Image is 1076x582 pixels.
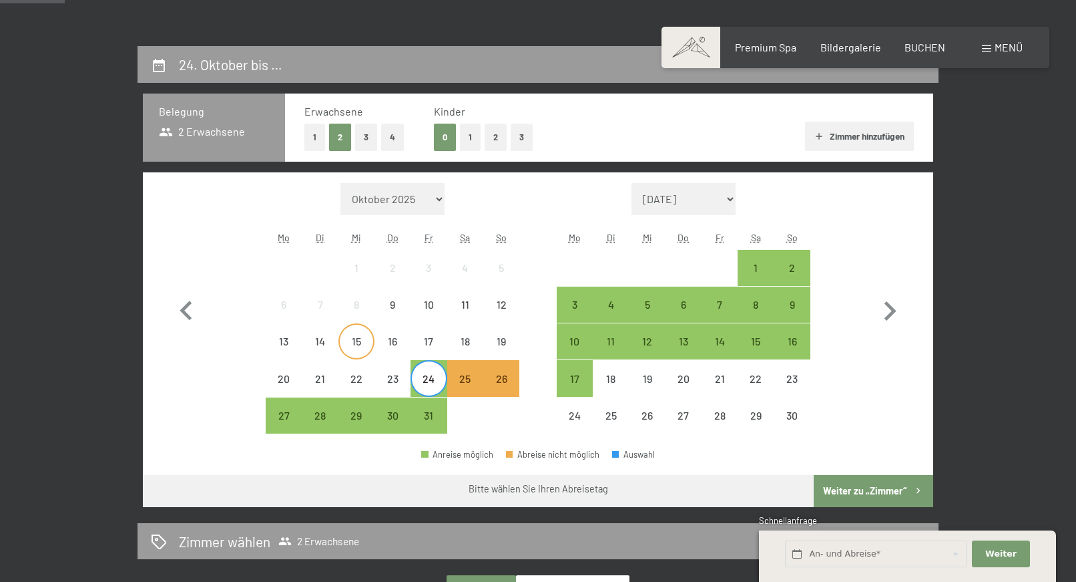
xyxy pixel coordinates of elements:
div: 29 [739,410,772,444]
div: Anreise möglich [774,323,810,359]
abbr: Freitag [425,232,433,243]
div: 27 [667,410,700,444]
span: Schnellanfrage [759,515,817,526]
div: Anreise möglich [665,323,702,359]
div: Anreise möglich [338,398,374,434]
div: Anreise möglich [411,360,447,396]
div: 19 [630,374,663,407]
abbr: Mittwoch [352,232,361,243]
abbr: Sonntag [496,232,507,243]
div: Anreise nicht möglich [738,398,774,434]
div: Wed Oct 15 2025 [338,323,374,359]
div: 25 [594,410,627,444]
div: Anreise möglich [629,323,665,359]
div: Wed Oct 01 2025 [338,250,374,286]
div: Anreise möglich [557,360,593,396]
button: 3 [511,124,533,151]
div: 13 [267,336,300,370]
div: Anreise nicht möglich [483,323,519,359]
div: 22 [739,374,772,407]
button: 2 [329,124,351,151]
div: 30 [376,410,409,444]
div: Thu Nov 20 2025 [665,360,702,396]
div: Fri Oct 31 2025 [411,398,447,434]
div: 26 [485,374,518,407]
div: Fri Nov 28 2025 [702,398,738,434]
div: Anreise nicht möglich [302,323,338,359]
div: Anreise nicht möglich [266,360,302,396]
div: Anreise nicht möglich [447,323,483,359]
div: Wed Oct 29 2025 [338,398,374,434]
div: Mon Oct 13 2025 [266,323,302,359]
div: Mon Oct 20 2025 [266,360,302,396]
div: Anreise nicht möglich [447,287,483,323]
div: Thu Nov 27 2025 [665,398,702,434]
div: 7 [703,299,736,333]
div: 15 [340,336,373,370]
abbr: Montag [278,232,290,243]
div: Anreise nicht möglich [593,360,629,396]
span: Premium Spa [735,41,796,53]
button: 2 [485,124,507,151]
h2: Zimmer wählen [179,532,270,551]
div: Sun Nov 23 2025 [774,360,810,396]
div: Mon Nov 17 2025 [557,360,593,396]
button: Weiter [972,541,1029,568]
div: Sat Oct 11 2025 [447,287,483,323]
abbr: Montag [569,232,581,243]
div: 16 [376,336,409,370]
div: 24 [412,374,445,407]
abbr: Sonntag [787,232,798,243]
div: Mon Nov 24 2025 [557,398,593,434]
div: 5 [630,299,663,333]
div: 8 [739,299,772,333]
div: 18 [449,336,482,370]
div: Tue Nov 18 2025 [593,360,629,396]
div: Anreise nicht möglich [374,360,411,396]
div: Wed Nov 05 2025 [629,287,665,323]
span: 2 Erwachsene [159,124,245,139]
div: Fri Oct 24 2025 [411,360,447,396]
span: BUCHEN [904,41,945,53]
div: Anreise nicht möglich [447,250,483,286]
div: Mon Oct 06 2025 [266,287,302,323]
div: Anreise möglich [411,398,447,434]
div: Anreise möglich [593,287,629,323]
div: 24 [558,410,591,444]
button: Nächster Monat [870,183,909,434]
div: Tue Oct 14 2025 [302,323,338,359]
div: 20 [267,374,300,407]
div: 21 [303,374,336,407]
div: 10 [412,299,445,333]
div: Sun Nov 16 2025 [774,323,810,359]
div: Anreise nicht möglich [266,287,302,323]
div: Anreise nicht möglich [483,287,519,323]
div: Mon Oct 27 2025 [266,398,302,434]
div: Wed Oct 22 2025 [338,360,374,396]
div: 29 [340,410,373,444]
div: Anreise möglich [738,287,774,323]
div: Anreise möglich [738,323,774,359]
div: Anreise möglich [421,450,493,459]
div: 4 [594,299,627,333]
div: Anreise möglich [702,287,738,323]
button: 0 [434,124,456,151]
div: Anreise möglich [665,287,702,323]
div: Auswahl [612,450,655,459]
div: 11 [449,299,482,333]
div: Tue Nov 25 2025 [593,398,629,434]
div: Anreise nicht möglich [411,323,447,359]
div: Anreise nicht möglich [629,398,665,434]
div: Anreise nicht möglich [338,360,374,396]
div: Sat Oct 18 2025 [447,323,483,359]
abbr: Freitag [716,232,724,243]
div: 17 [558,374,591,407]
div: 28 [303,410,336,444]
div: Fri Oct 17 2025 [411,323,447,359]
div: 15 [739,336,772,370]
div: Wed Nov 12 2025 [629,323,665,359]
div: 25 [449,374,482,407]
div: 3 [412,263,445,296]
div: Fri Oct 10 2025 [411,287,447,323]
div: Anreise möglich [557,323,593,359]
